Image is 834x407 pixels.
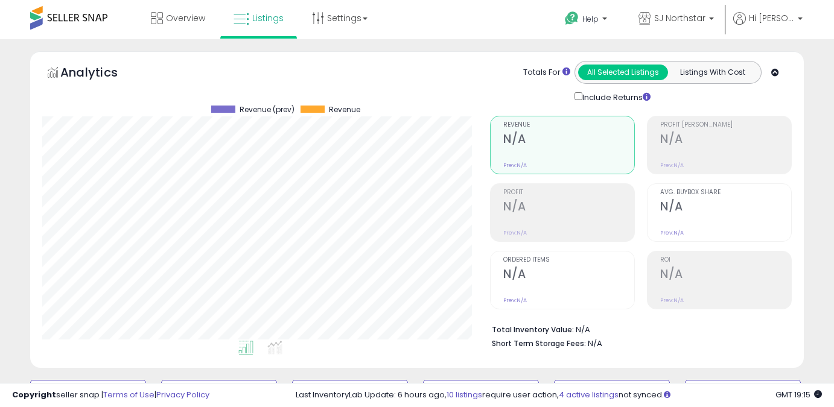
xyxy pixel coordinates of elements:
h2: N/A [660,132,791,148]
a: Hi [PERSON_NAME] [733,12,803,39]
button: Listings without Min/Max [423,380,539,404]
div: seller snap | | [12,390,209,401]
span: Profit [PERSON_NAME] [660,122,791,128]
a: 4 active listings [559,389,619,400]
b: Short Term Storage Fees: [492,338,586,349]
span: Avg. Buybox Share [660,189,791,196]
small: Prev: N/A [660,297,684,304]
span: ROI [660,257,791,263]
button: Listings without Cost [685,380,801,404]
a: 10 listings [447,389,482,400]
span: Listings [252,12,284,24]
h2: N/A [660,267,791,283]
i: Get Help [564,11,579,26]
div: Totals For [523,67,570,78]
span: Ordered Items [503,257,634,263]
li: N/A [492,321,783,336]
span: Profit [503,189,634,196]
span: N/A [588,338,602,349]
small: Prev: N/A [503,162,527,169]
button: Non Competitive [554,380,670,404]
div: Last InventoryLab Update: 6 hours ago, require user action, not synced. [296,390,822,401]
button: All Selected Listings [578,65,668,80]
small: Prev: N/A [660,162,684,169]
button: Default [30,380,146,404]
span: Overview [166,12,205,24]
span: Revenue [329,106,360,114]
b: Total Inventory Value: [492,324,574,335]
span: 2025-08-17 19:15 GMT [775,389,822,400]
button: Listings With Cost [667,65,757,80]
small: Prev: N/A [503,229,527,236]
button: Repricing Off [292,380,408,404]
span: Revenue [503,122,634,128]
span: SJ Northstar [654,12,705,24]
div: Include Returns [565,90,665,104]
h5: Analytics [60,64,141,84]
a: Privacy Policy [156,389,209,400]
h2: N/A [503,267,634,283]
span: Revenue (prev) [240,106,294,114]
small: Prev: N/A [503,297,527,304]
h2: N/A [503,200,634,216]
h2: N/A [660,200,791,216]
strong: Copyright [12,389,56,400]
h2: N/A [503,132,634,148]
button: Repricing On [161,380,277,404]
span: Hi [PERSON_NAME] [749,12,794,24]
a: Terms of Use [103,389,154,400]
small: Prev: N/A [660,229,684,236]
span: Help [582,14,599,24]
a: Help [555,2,619,39]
